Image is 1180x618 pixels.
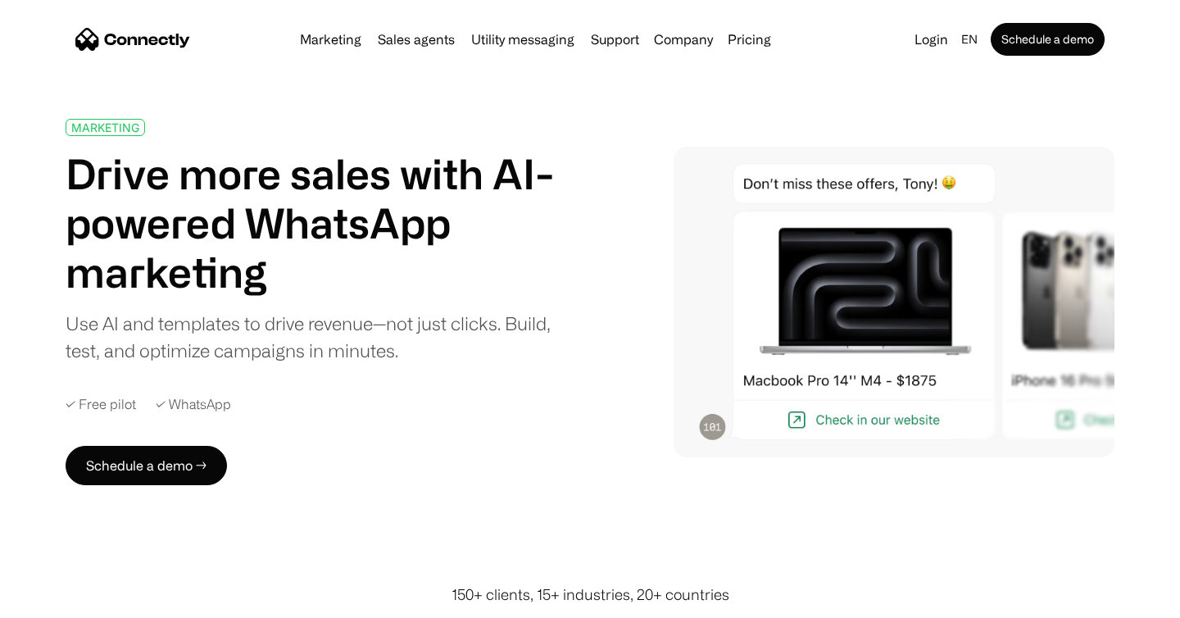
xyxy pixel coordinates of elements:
a: Marketing [293,33,368,46]
a: Schedule a demo → [66,446,227,485]
div: 150+ clients, 15+ industries, 20+ countries [452,584,729,606]
div: en [961,28,978,51]
a: Sales agents [371,33,461,46]
div: Company [654,28,713,51]
a: Schedule a demo [991,23,1105,56]
div: en [955,28,987,51]
a: Utility messaging [465,33,581,46]
ul: Language list [33,589,98,612]
a: Support [584,33,646,46]
div: Company [649,28,718,51]
div: ✓ Free pilot [66,397,136,412]
a: home [75,27,190,52]
h1: Drive more sales with AI-powered WhatsApp marketing [66,149,572,297]
div: MARKETING [71,121,139,134]
a: Login [908,28,955,51]
div: ✓ WhatsApp [156,397,231,412]
div: Use AI and templates to drive revenue—not just clicks. Build, test, and optimize campaigns in min... [66,310,572,364]
aside: Language selected: English [16,588,98,612]
a: Pricing [721,33,778,46]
